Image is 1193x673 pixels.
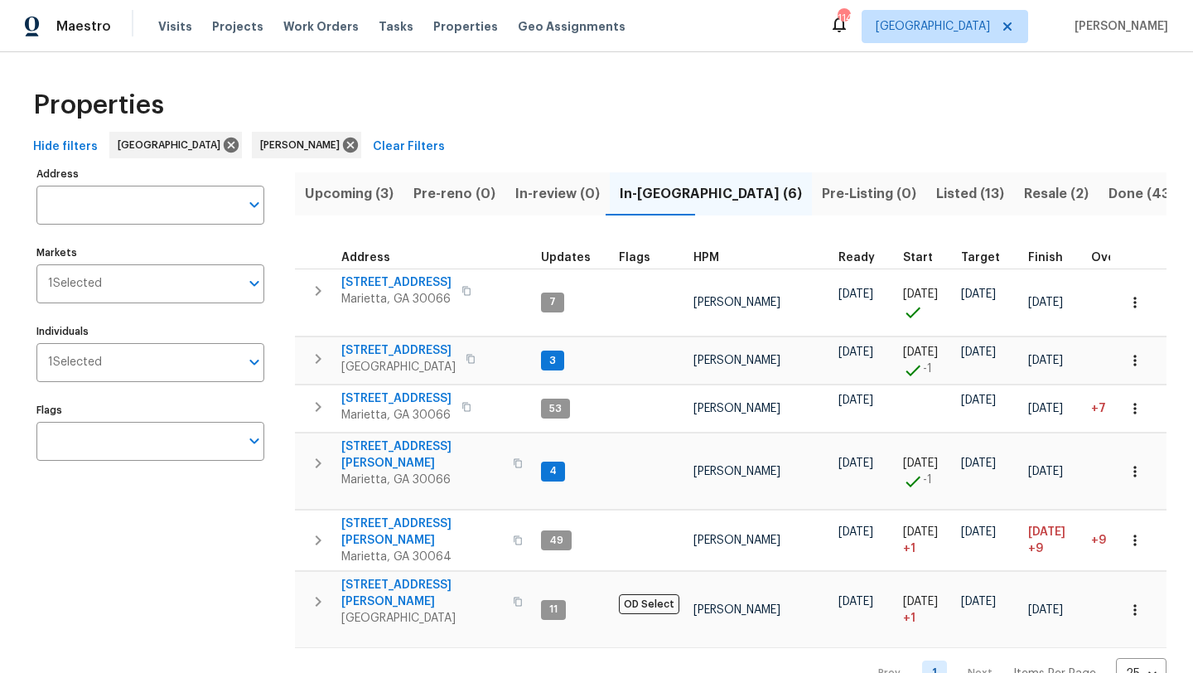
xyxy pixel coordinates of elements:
[433,18,498,35] span: Properties
[903,346,938,358] span: [DATE]
[693,604,780,616] span: [PERSON_NAME]
[822,182,916,206] span: Pre-Listing (0)
[305,182,394,206] span: Upcoming (3)
[1028,403,1063,414] span: [DATE]
[1091,403,1106,414] span: +7
[838,346,873,358] span: [DATE]
[896,433,954,510] td: Project started 1 days early
[1091,252,1134,264] span: Overall
[283,18,359,35] span: Work Orders
[373,137,445,157] span: Clear Filters
[158,18,192,35] span: Visits
[961,346,996,358] span: [DATE]
[341,472,503,488] span: Marietta, GA 30066
[876,18,990,35] span: [GEOGRAPHIC_DATA]
[341,359,456,375] span: [GEOGRAPHIC_DATA]
[1028,297,1063,308] span: [DATE]
[1028,466,1063,477] span: [DATE]
[903,252,933,264] span: Start
[838,252,890,264] div: Earliest renovation start date (first business day after COE or Checkout)
[903,252,948,264] div: Actual renovation start date
[341,274,452,291] span: [STREET_ADDRESS]
[1068,18,1168,35] span: [PERSON_NAME]
[243,429,266,453] button: Open
[1028,526,1065,538] span: [DATE]
[541,252,591,264] span: Updates
[36,169,264,179] label: Address
[260,137,346,153] span: [PERSON_NAME]
[961,526,996,538] span: [DATE]
[366,132,452,162] button: Clear Filters
[341,516,503,549] span: [STREET_ADDRESS][PERSON_NAME]
[341,549,503,565] span: Marietta, GA 30064
[341,577,503,610] span: [STREET_ADDRESS][PERSON_NAME]
[961,288,996,300] span: [DATE]
[33,97,164,114] span: Properties
[341,291,452,307] span: Marietta, GA 30066
[518,18,625,35] span: Geo Assignments
[903,288,938,300] span: [DATE]
[936,182,1004,206] span: Listed (13)
[36,327,264,336] label: Individuals
[413,182,495,206] span: Pre-reno (0)
[543,354,563,368] span: 3
[33,137,98,157] span: Hide filters
[109,132,242,158] div: [GEOGRAPHIC_DATA]
[923,361,932,377] span: -1
[1084,511,1156,571] td: 9 day(s) past target finish date
[620,182,802,206] span: In-[GEOGRAPHIC_DATA] (6)
[1028,252,1078,264] div: Projected renovation finish date
[619,252,650,264] span: Flags
[243,193,266,216] button: Open
[212,18,263,35] span: Projects
[543,464,563,478] span: 4
[896,337,954,385] td: Project started 1 days early
[543,295,563,309] span: 7
[36,405,264,415] label: Flags
[1028,604,1063,616] span: [DATE]
[961,458,996,469] span: [DATE]
[923,472,932,488] span: -1
[379,21,413,32] span: Tasks
[896,511,954,571] td: Project started 1 days late
[56,18,111,35] span: Maestro
[961,395,996,406] span: [DATE]
[838,10,849,27] div: 114
[1028,355,1063,366] span: [DATE]
[1022,511,1084,571] td: Scheduled to finish 9 day(s) late
[1108,182,1175,206] span: Done (43)
[118,137,227,153] span: [GEOGRAPHIC_DATA]
[903,526,938,538] span: [DATE]
[341,407,452,424] span: Marietta, GA 30066
[896,572,954,648] td: Project started 1 days late
[515,182,600,206] span: In-review (0)
[693,252,719,264] span: HPM
[36,248,264,258] label: Markets
[961,252,1000,264] span: Target
[693,466,780,477] span: [PERSON_NAME]
[903,596,938,608] span: [DATE]
[341,342,456,359] span: [STREET_ADDRESS]
[838,526,873,538] span: [DATE]
[903,540,915,557] span: + 1
[693,297,780,308] span: [PERSON_NAME]
[243,272,266,295] button: Open
[1024,182,1089,206] span: Resale (2)
[961,252,1015,264] div: Target renovation project end date
[1084,385,1156,433] td: 7 day(s) past target finish date
[243,351,266,374] button: Open
[1028,252,1063,264] span: Finish
[838,596,873,608] span: [DATE]
[838,458,873,469] span: [DATE]
[693,403,780,414] span: [PERSON_NAME]
[961,596,996,608] span: [DATE]
[838,395,873,406] span: [DATE]
[543,534,570,548] span: 49
[1028,540,1043,557] span: +9
[693,355,780,366] span: [PERSON_NAME]
[543,603,564,617] span: 11
[693,535,780,546] span: [PERSON_NAME]
[896,269,954,336] td: Project started on time
[619,594,679,614] span: OD Select
[341,438,503,472] span: [STREET_ADDRESS][PERSON_NAME]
